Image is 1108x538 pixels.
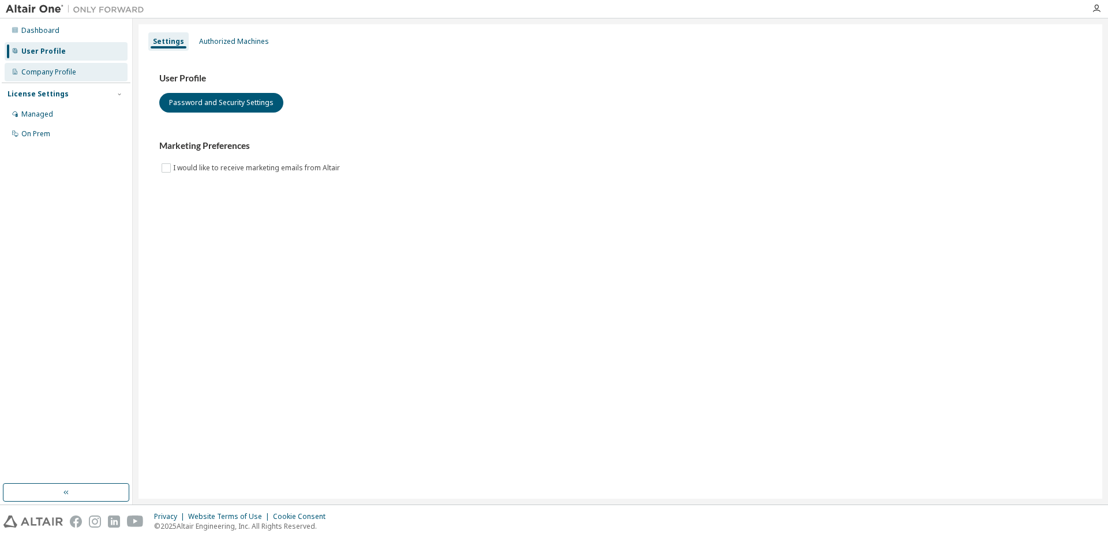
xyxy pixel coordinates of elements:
img: Altair One [6,3,150,15]
p: © 2025 Altair Engineering, Inc. All Rights Reserved. [154,521,332,531]
div: Settings [153,37,184,46]
div: Website Terms of Use [188,512,273,521]
button: Password and Security Settings [159,93,283,113]
label: I would like to receive marketing emails from Altair [173,161,342,175]
img: altair_logo.svg [3,515,63,528]
div: Cookie Consent [273,512,332,521]
div: Authorized Machines [199,37,269,46]
div: On Prem [21,129,50,139]
div: User Profile [21,47,66,56]
div: Privacy [154,512,188,521]
img: instagram.svg [89,515,101,528]
div: Dashboard [21,26,59,35]
img: facebook.svg [70,515,82,528]
h3: Marketing Preferences [159,140,1081,152]
img: linkedin.svg [108,515,120,528]
div: Company Profile [21,68,76,77]
img: youtube.svg [127,515,144,528]
div: Managed [21,110,53,119]
h3: User Profile [159,73,1081,84]
div: License Settings [8,89,69,99]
